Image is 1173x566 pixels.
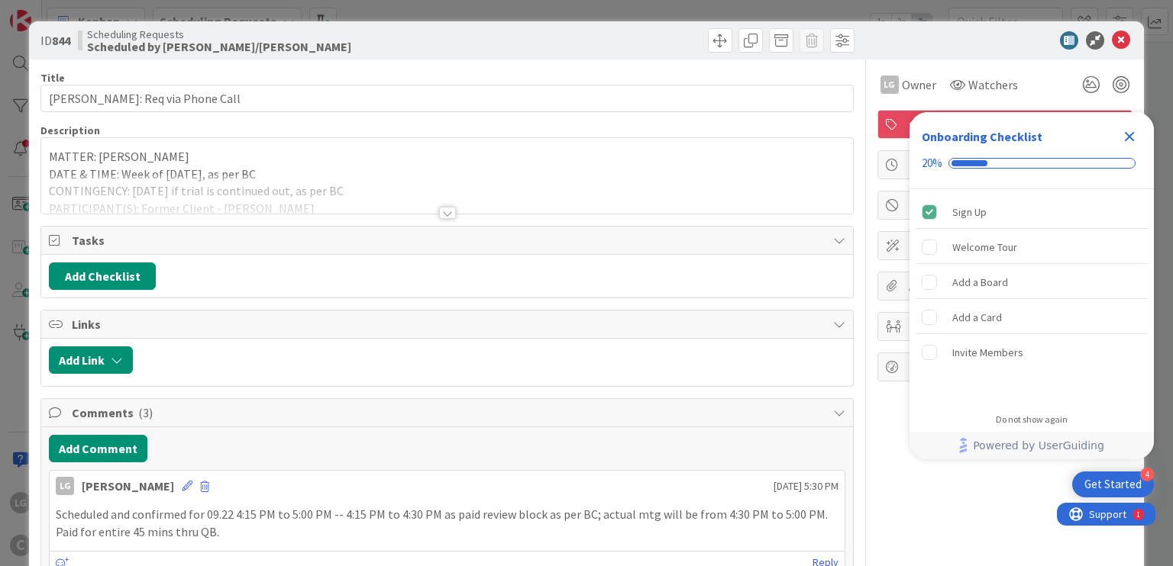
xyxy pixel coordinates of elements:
span: Comments [72,404,825,422]
div: Welcome Tour [952,238,1017,256]
span: Client Requested [909,115,1104,133]
div: Add a Board is incomplete. [916,265,1148,299]
span: Mirrors [909,317,1104,336]
b: Scheduled by [PERSON_NAME]/[PERSON_NAME] [87,40,351,53]
p: DATE & TIME: Week of [DATE], as per BC [49,166,845,183]
span: ( 3 ) [138,405,153,420]
button: Add Comment [49,435,147,462]
div: Add a Card [952,308,1002,326]
div: Onboarding Checklist [922,127,1042,146]
button: Add Link [49,346,133,374]
div: [PERSON_NAME] [82,477,174,495]
div: Welcome Tour is incomplete. [916,230,1148,264]
div: Checklist items [910,189,1154,404]
span: Scheduling Requests [87,28,351,40]
div: Do not show again [996,413,1068,426]
div: Invite Members is incomplete. [916,336,1148,369]
span: Links [72,315,825,333]
div: Checklist progress: 20% [922,156,1142,170]
span: Watchers [968,76,1018,94]
span: Tasks [72,231,825,249]
span: Powered by UserGuiding [973,436,1104,455]
p: MATTER: [PERSON_NAME] [49,148,845,166]
div: Checklist Container [910,112,1154,459]
span: Support [32,2,69,21]
b: 844 [52,33,70,48]
span: ID [40,31,70,50]
a: Powered by UserGuiding [917,432,1146,459]
span: Dates [909,156,1104,174]
input: type card name here... [40,85,853,112]
button: Add Checklist [49,262,156,290]
div: Sign Up [952,203,987,221]
div: Add a Board [952,273,1008,291]
span: Owner [902,76,936,94]
span: Attachments [909,277,1104,295]
div: 1 [79,6,83,18]
div: LG [56,477,74,495]
span: Description [40,124,100,137]
span: Metrics [909,358,1104,376]
div: 4 [1140,468,1154,481]
div: LG [881,76,899,94]
div: 20% [922,156,942,170]
label: Title [40,71,65,85]
div: Sign Up is complete. [916,195,1148,229]
div: Get Started [1084,477,1142,492]
div: Add a Card is incomplete. [916,301,1148,334]
div: Open Get Started checklist, remaining modules: 4 [1072,471,1154,497]
span: Custom Fields [909,236,1104,255]
span: [DATE] 5:30 PM [774,478,839,494]
span: Block [909,196,1104,214]
div: Close Checklist [1117,124,1142,149]
p: Scheduled and confirmed for 09.22 4:15 PM to 5:00 PM -- 4:15 PM to 4:30 PM as paid review block a... [56,506,838,540]
div: Invite Members [952,343,1023,362]
div: Footer [910,432,1154,459]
